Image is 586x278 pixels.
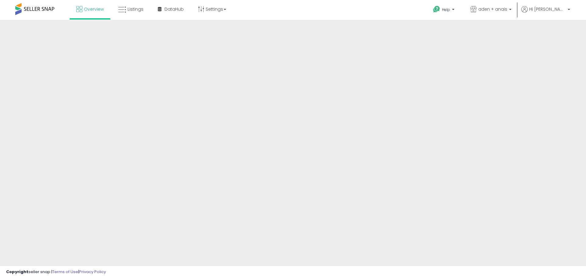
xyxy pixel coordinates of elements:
span: Help [442,7,450,12]
a: Help [428,1,461,20]
strong: Copyright [6,269,28,275]
a: Privacy Policy [79,269,106,275]
span: DataHub [165,6,184,12]
a: Terms of Use [52,269,78,275]
span: Listings [128,6,143,12]
span: Overview [84,6,104,12]
span: Hi [PERSON_NAME] [529,6,566,12]
div: seller snap | | [6,269,106,275]
a: Hi [PERSON_NAME] [521,6,570,20]
i: Get Help [433,5,440,13]
span: aden + anais [478,6,507,12]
